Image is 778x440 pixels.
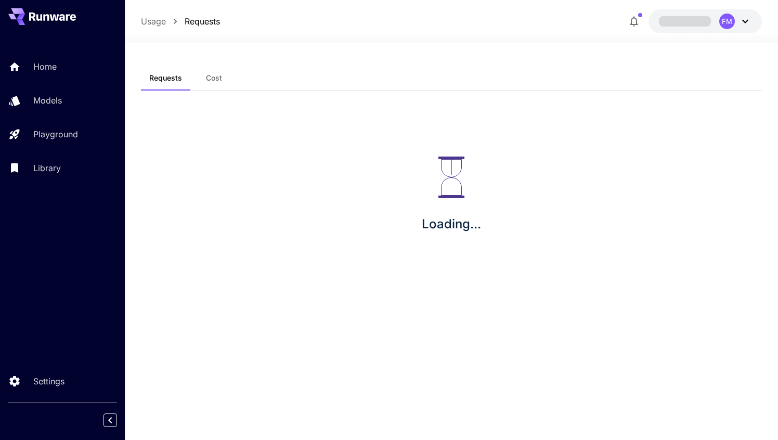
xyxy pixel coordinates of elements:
[422,215,481,234] p: Loading...
[149,73,182,83] span: Requests
[103,413,117,427] button: Collapse sidebar
[719,14,735,29] div: FM
[111,411,125,430] div: Collapse sidebar
[649,9,762,33] button: FM
[206,73,222,83] span: Cost
[33,375,64,387] p: Settings
[141,15,220,28] nav: breadcrumb
[33,162,61,174] p: Library
[141,15,166,28] a: Usage
[33,128,78,140] p: Playground
[33,60,57,73] p: Home
[33,94,62,107] p: Models
[185,15,220,28] a: Requests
